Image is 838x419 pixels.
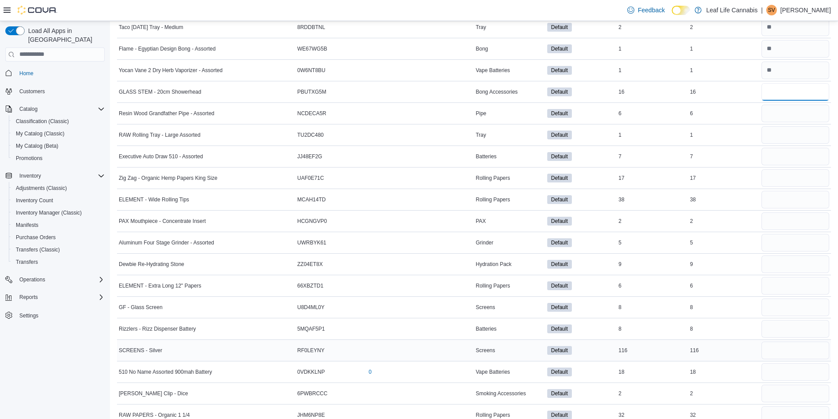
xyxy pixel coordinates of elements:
span: HCGNGVP0 [297,218,327,225]
div: 1 [688,130,759,140]
img: Cova [18,6,57,15]
button: Promotions [9,152,108,164]
a: Adjustments (Classic) [12,183,70,193]
span: Flame - Egyptian Design Bong - Assorted [119,45,216,52]
span: Default [551,260,568,268]
span: Bong [476,45,488,52]
div: 116 [617,345,688,356]
a: Promotions [12,153,46,164]
span: Default [551,303,568,311]
span: Transfers (Classic) [16,246,60,253]
button: Inventory Count [9,194,108,207]
span: Batteries [476,325,496,332]
span: Default [547,195,572,204]
span: Default [551,217,568,225]
div: 2 [688,216,759,226]
button: Inventory Manager (Classic) [9,207,108,219]
span: Default [551,45,568,53]
span: My Catalog (Beta) [12,141,105,151]
span: Inventory Manager (Classic) [16,209,82,216]
div: 116 [688,345,759,356]
span: WE67WG5B [297,45,327,52]
span: Feedback [638,6,665,15]
a: Classification (Classic) [12,116,73,127]
span: SV [768,5,775,15]
span: Purchase Orders [12,232,105,243]
span: Default [547,368,572,376]
span: Rolling Papers [476,175,510,182]
div: 1 [617,65,688,76]
span: NCDECA5R [297,110,326,117]
span: Home [19,70,33,77]
span: Manifests [16,222,38,229]
button: Catalog [16,104,41,114]
button: Purchase Orders [9,231,108,244]
span: Vape Batteries [476,368,510,375]
span: Hydration Pack [476,261,511,268]
span: Aluminum Four Stage Grinder - Assorted [119,239,214,246]
button: Customers [2,85,108,98]
a: Inventory Manager (Classic) [12,208,85,218]
a: Transfers (Classic) [12,244,63,255]
span: U8D4ML0Y [297,304,325,311]
span: GF - Glass Screen [119,304,162,311]
p: [PERSON_NAME] [780,5,831,15]
button: Inventory [2,170,108,182]
span: PBUTXG5M [297,88,326,95]
a: Customers [16,86,48,97]
button: Home [2,67,108,80]
span: Promotions [12,153,105,164]
div: 2 [617,216,688,226]
div: 1 [617,44,688,54]
span: Default [547,131,572,139]
span: Inventory [16,171,105,181]
span: Default [547,260,572,269]
a: Inventory Count [12,195,57,206]
button: Transfers [9,256,108,268]
button: Operations [16,274,49,285]
div: 2 [617,22,688,33]
span: Bong Accessories [476,88,517,95]
span: RAW Rolling Tray - Large Assorted [119,131,201,138]
span: 5MQAF5P1 [297,325,325,332]
input: Dark Mode [672,6,690,15]
span: Customers [16,86,105,97]
div: 2 [617,388,688,399]
span: Resin Wood Grandfather Pipe - Assorted [119,110,214,117]
button: Transfers (Classic) [9,244,108,256]
span: Inventory [19,172,41,179]
div: 1 [688,44,759,54]
span: ELEMENT - Extra Long 12" Papers [119,282,201,289]
span: Smoking Accessories [476,390,526,397]
span: Default [551,196,568,204]
span: Reports [19,294,38,301]
span: Default [551,346,568,354]
div: 1 [617,130,688,140]
div: 18 [688,367,759,377]
span: 0VDKKLNP [297,368,325,375]
span: Operations [16,274,105,285]
a: Settings [16,310,42,321]
span: Inventory Manager (Classic) [12,208,105,218]
span: Tray [476,131,486,138]
span: Purchase Orders [16,234,56,241]
span: Home [16,68,105,79]
span: Default [547,23,572,32]
span: Pipe [476,110,486,117]
span: Default [547,174,572,182]
span: Default [551,66,568,74]
span: Batteries [476,153,496,160]
a: Manifests [12,220,42,230]
span: Default [551,88,568,96]
span: Default [547,303,572,312]
nav: Complex example [5,63,105,345]
span: Inventory Count [16,197,53,204]
span: Default [547,66,572,75]
span: My Catalog (Classic) [12,128,105,139]
p: Leaf Life Cannabis [706,5,757,15]
div: 18 [617,367,688,377]
span: Default [551,23,568,31]
span: Grinder [476,239,493,246]
div: 8 [617,324,688,334]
